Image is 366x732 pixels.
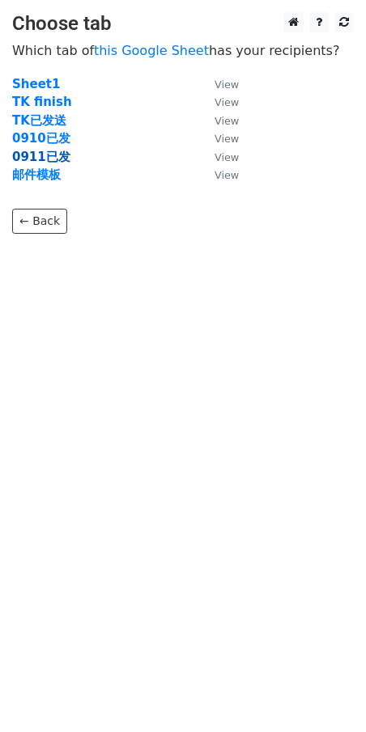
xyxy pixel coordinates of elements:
[12,209,67,234] a: ← Back
[215,96,239,108] small: View
[94,43,209,58] a: this Google Sheet
[198,113,239,128] a: View
[12,12,354,36] h3: Choose tab
[198,167,239,182] a: View
[215,151,239,163] small: View
[285,654,366,732] iframe: Chat Widget
[198,77,239,91] a: View
[12,131,70,146] a: 0910已发
[215,78,239,91] small: View
[12,113,66,128] a: TK已发送
[12,95,72,109] a: TK finish
[215,133,239,145] small: View
[12,150,70,164] a: 0911已发
[198,131,239,146] a: View
[12,42,354,59] p: Which tab of has your recipients?
[12,167,61,182] a: 邮件模板
[198,150,239,164] a: View
[12,77,60,91] a: Sheet1
[198,95,239,109] a: View
[215,115,239,127] small: View
[215,169,239,181] small: View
